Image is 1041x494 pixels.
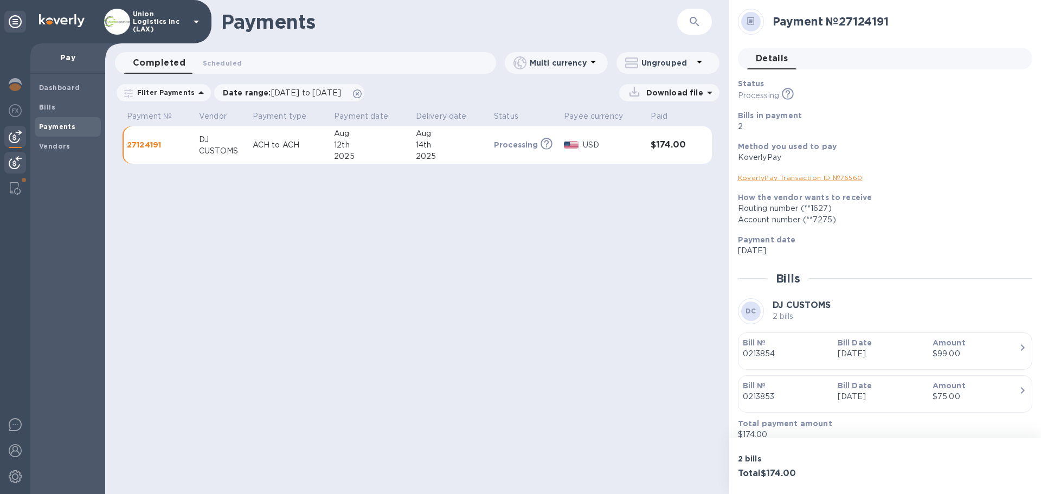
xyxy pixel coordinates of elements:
[738,121,1024,132] p: 2
[756,51,788,66] span: Details
[199,134,244,145] div: DJ
[738,142,837,151] b: Method you used to pay
[738,469,881,479] h3: Total $174.00
[933,381,966,390] b: Amount
[334,151,407,162] div: 2025
[39,103,55,111] b: Bills
[334,139,407,151] div: 12th
[738,152,1024,163] div: KoverlyPay
[39,142,70,150] b: Vendors
[743,348,829,360] p: 0213854
[651,140,689,150] h3: $174.00
[838,391,924,402] p: [DATE]
[746,307,756,315] b: DC
[214,84,364,101] div: Date range:[DATE] to [DATE]
[494,111,532,122] span: Status
[651,111,682,122] span: Paid
[39,14,85,27] img: Logo
[738,245,1024,256] p: [DATE]
[253,139,326,151] p: ACH to ACH
[39,123,75,131] b: Payments
[203,57,242,69] span: Scheduled
[221,10,614,33] h1: Payments
[583,139,642,151] p: USD
[530,57,587,68] p: Multi currency
[738,203,1024,214] div: Routing number (**1627)
[738,453,881,464] p: 2 bills
[773,300,831,310] b: DJ CUSTOMS
[223,87,346,98] p: Date range :
[776,272,800,285] h2: Bills
[933,391,1019,402] div: $75.00
[564,142,579,149] img: USD
[127,111,172,122] p: Payment №
[416,139,485,151] div: 14th
[743,391,829,402] p: 0213853
[773,311,831,322] p: 2 bills
[416,111,481,122] span: Delivery date
[564,111,623,122] p: Payee currency
[773,15,1024,28] h2: Payment № 27124191
[738,111,802,120] b: Bills in payment
[133,88,195,97] p: Filter Payments
[4,11,26,33] div: Unpin categories
[334,111,402,122] span: Payment date
[738,90,779,101] p: Processing
[9,104,22,117] img: Foreign exchange
[133,55,185,70] span: Completed
[127,139,190,150] p: 27124191
[494,111,518,122] p: Status
[133,10,187,33] p: Union Logistics Inc (LAX)
[253,111,321,122] span: Payment type
[838,338,872,347] b: Bill Date
[738,332,1032,370] button: Bill №0213854Bill Date[DATE]Amount$99.00
[738,174,863,182] a: KoverlyPay Transaction ID № 76560
[127,111,186,122] span: Payment №
[738,214,1024,226] div: Account number (**7275)
[199,111,227,122] p: Vendor
[738,429,1024,440] p: $174.00
[738,79,764,88] b: Status
[641,57,693,68] p: Ungrouped
[334,128,407,139] div: Aug
[933,338,966,347] b: Amount
[494,139,538,150] p: Processing
[738,375,1032,413] button: Bill №0213853Bill Date[DATE]Amount$75.00
[838,348,924,360] p: [DATE]
[642,87,703,98] p: Download file
[271,88,341,97] span: [DATE] to [DATE]
[564,111,637,122] span: Payee currency
[738,193,872,202] b: How the vendor wants to receive
[199,111,241,122] span: Vendor
[39,84,80,92] b: Dashboard
[743,381,766,390] b: Bill №
[743,338,766,347] b: Bill №
[334,111,388,122] p: Payment date
[416,111,467,122] p: Delivery date
[39,52,97,63] p: Pay
[416,128,485,139] div: Aug
[253,111,307,122] p: Payment type
[838,381,872,390] b: Bill Date
[416,151,485,162] div: 2025
[651,111,667,122] p: Paid
[738,419,832,428] b: Total payment amount
[738,235,796,244] b: Payment date
[199,145,244,157] div: CUSTOMS
[933,348,1019,360] div: $99.00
